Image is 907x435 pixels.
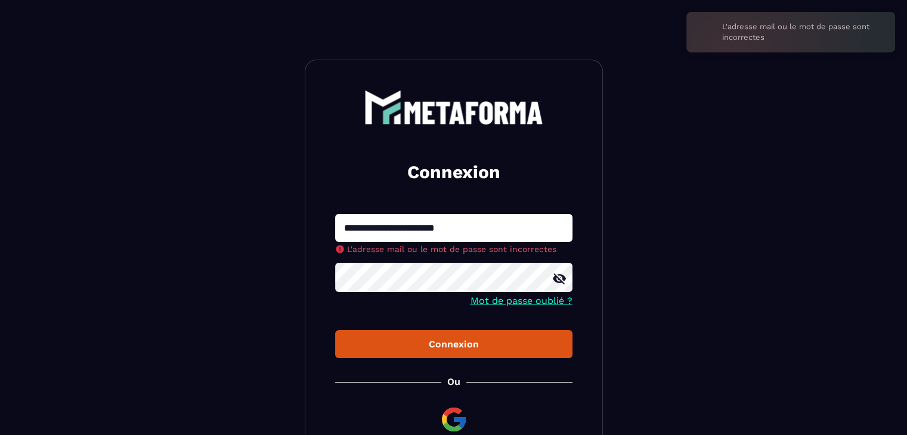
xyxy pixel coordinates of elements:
[349,160,558,184] h2: Connexion
[364,90,543,125] img: logo
[347,244,556,254] span: L'adresse mail ou le mot de passe sont incorrectes
[345,338,563,350] div: Connexion
[335,330,572,358] button: Connexion
[439,405,468,434] img: google
[335,90,572,125] a: logo
[470,295,572,306] a: Mot de passe oublié ?
[447,376,460,387] p: Ou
